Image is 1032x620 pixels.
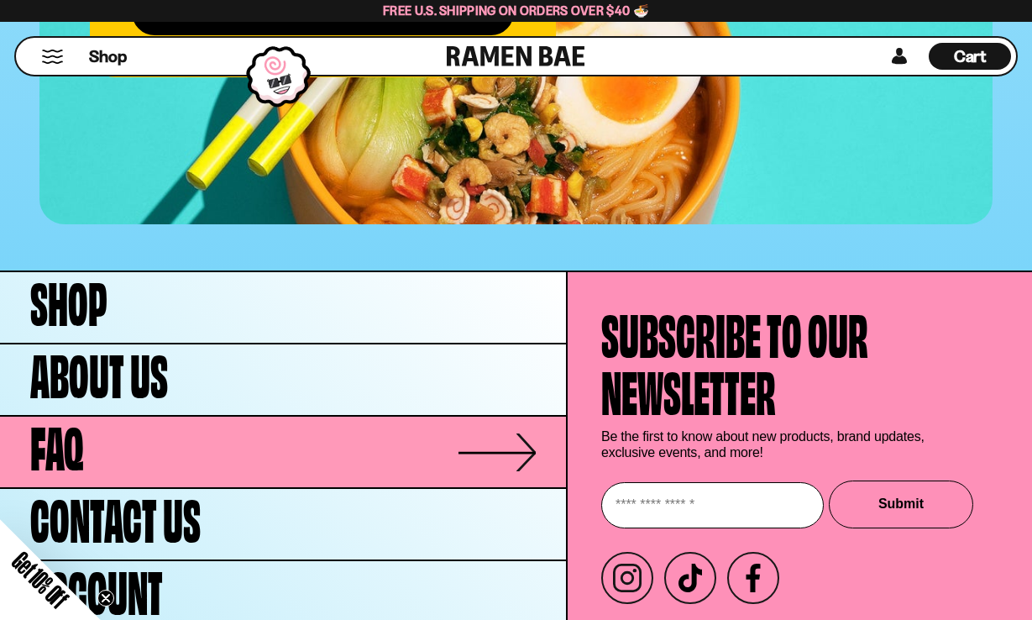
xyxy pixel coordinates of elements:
[30,487,201,544] span: Contact Us
[30,343,168,400] span: About Us
[954,46,987,66] span: Cart
[929,38,1011,75] a: Cart
[30,271,107,328] span: Shop
[97,590,114,607] button: Close teaser
[601,302,868,417] h4: Subscribe to our newsletter
[8,547,73,612] span: Get 10% Off
[601,428,937,460] p: Be the first to know about new products, brand updates, exclusive events, and more!
[30,415,84,472] span: FAQ
[601,482,824,528] input: Enter your email
[89,45,127,68] span: Shop
[829,481,973,528] button: Submit
[383,3,649,18] span: Free U.S. Shipping on Orders over $40 🍜
[41,50,64,64] button: Mobile Menu Trigger
[89,43,127,70] a: Shop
